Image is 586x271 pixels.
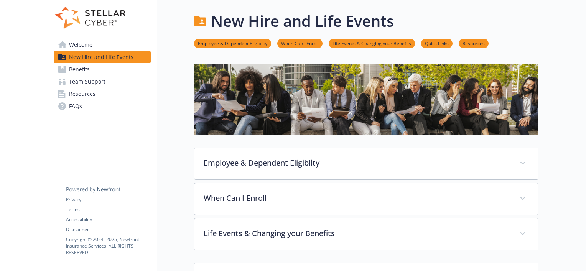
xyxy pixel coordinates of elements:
[69,100,82,112] span: FAQs
[69,88,95,100] span: Resources
[54,88,151,100] a: Resources
[204,192,510,204] p: When Can I Enroll
[459,39,489,47] a: Resources
[211,10,394,33] h1: New Hire and Life Events
[421,39,453,47] a: Quick Links
[66,196,150,203] a: Privacy
[66,236,150,256] p: Copyright © 2024 - 2025 , Newfront Insurance Services, ALL RIGHTS RESERVED
[204,228,510,239] p: Life Events & Changing your Benefits
[66,216,150,223] a: Accessibility
[54,100,151,112] a: FAQs
[69,39,92,51] span: Welcome
[277,39,323,47] a: When Can I Enroll
[66,226,150,233] a: Disclaimer
[194,218,538,250] div: Life Events & Changing your Benefits
[204,157,510,169] p: Employee & Dependent Eligiblity
[194,148,538,179] div: Employee & Dependent Eligiblity
[194,39,271,47] a: Employee & Dependent Eligiblity
[66,206,150,213] a: Terms
[54,76,151,88] a: Team Support
[69,76,105,88] span: Team Support
[54,51,151,63] a: New Hire and Life Events
[54,63,151,76] a: Benefits
[194,183,538,215] div: When Can I Enroll
[69,51,133,63] span: New Hire and Life Events
[69,63,90,76] span: Benefits
[54,39,151,51] a: Welcome
[329,39,415,47] a: Life Events & Changing your Benefits
[194,64,538,135] img: new hire page banner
